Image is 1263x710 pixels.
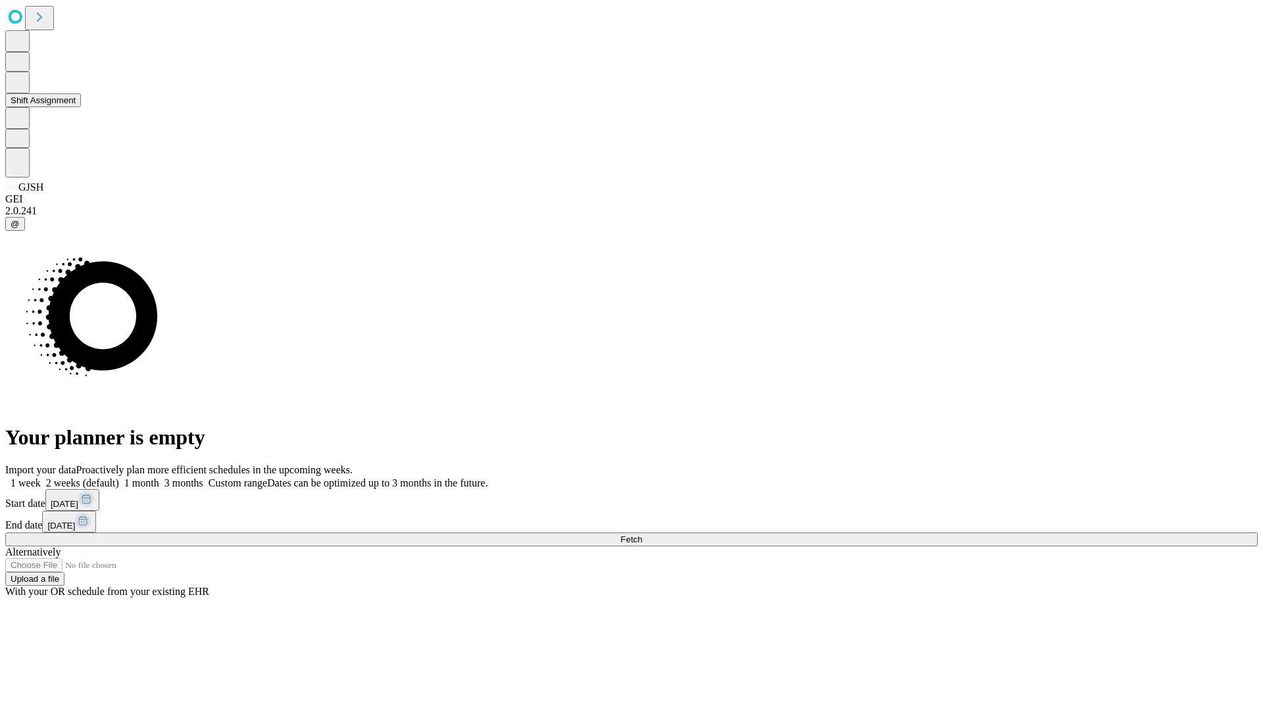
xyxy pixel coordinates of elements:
[5,586,209,597] span: With your OR schedule from your existing EHR
[5,489,1258,511] div: Start date
[124,477,159,488] span: 1 month
[267,477,487,488] span: Dates can be optimized up to 3 months in the future.
[5,193,1258,205] div: GEI
[5,464,76,475] span: Import your data
[11,219,20,229] span: @
[5,572,64,586] button: Upload a file
[164,477,203,488] span: 3 months
[620,534,642,544] span: Fetch
[45,489,99,511] button: [DATE]
[42,511,96,532] button: [DATE]
[5,546,61,557] span: Alternatively
[51,499,78,509] span: [DATE]
[11,477,41,488] span: 1 week
[5,532,1258,546] button: Fetch
[5,93,81,107] button: Shift Assignment
[5,217,25,231] button: @
[18,181,43,193] span: GJSH
[47,521,75,531] span: [DATE]
[5,205,1258,217] div: 2.0.241
[46,477,119,488] span: 2 weeks (default)
[5,511,1258,532] div: End date
[5,425,1258,450] h1: Your planner is empty
[209,477,267,488] span: Custom range
[76,464,353,475] span: Proactively plan more efficient schedules in the upcoming weeks.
